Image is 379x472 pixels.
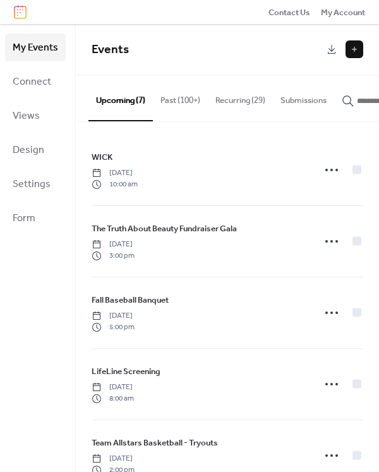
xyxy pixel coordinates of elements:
span: Settings [13,174,51,195]
button: Submissions [273,75,334,119]
a: Fall Baseball Banquet [92,293,169,307]
a: The Truth About Beauty Fundraiser Gala [92,222,237,236]
span: Contact Us [268,6,310,19]
a: Connect [5,68,66,95]
span: 10:00 am [92,179,138,190]
span: Team Allstars Basketball - Tryouts [92,437,218,449]
span: [DATE] [92,310,135,322]
span: [DATE] [92,167,138,179]
a: LifeLine Screening [92,365,160,378]
span: My Events [13,38,58,58]
span: Views [13,106,40,126]
span: Form [13,209,35,229]
button: Upcoming (7) [88,75,153,121]
button: Past (100+) [153,75,208,119]
span: LifeLine Screening [92,365,160,378]
a: Contact Us [268,6,310,18]
span: [DATE] [92,382,134,393]
span: 8:00 am [92,393,134,404]
a: Team Allstars Basketball - Tryouts [92,436,218,450]
span: 5:00 pm [92,322,135,333]
a: WICK [92,150,112,164]
span: The Truth About Beauty Fundraiser Gala [92,222,237,235]
a: Design [5,136,66,164]
span: Events [92,38,129,61]
img: logo [14,5,27,19]
a: My Account [321,6,365,18]
span: My Account [321,6,365,19]
span: [DATE] [92,239,135,250]
span: 3:00 pm [92,250,135,262]
a: Settings [5,170,66,198]
a: My Events [5,33,66,61]
button: Recurring (29) [208,75,273,119]
a: Views [5,102,66,130]
span: Connect [13,72,51,92]
span: Design [13,140,44,160]
a: Form [5,204,66,232]
span: Fall Baseball Banquet [92,294,169,306]
span: [DATE] [92,453,135,464]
